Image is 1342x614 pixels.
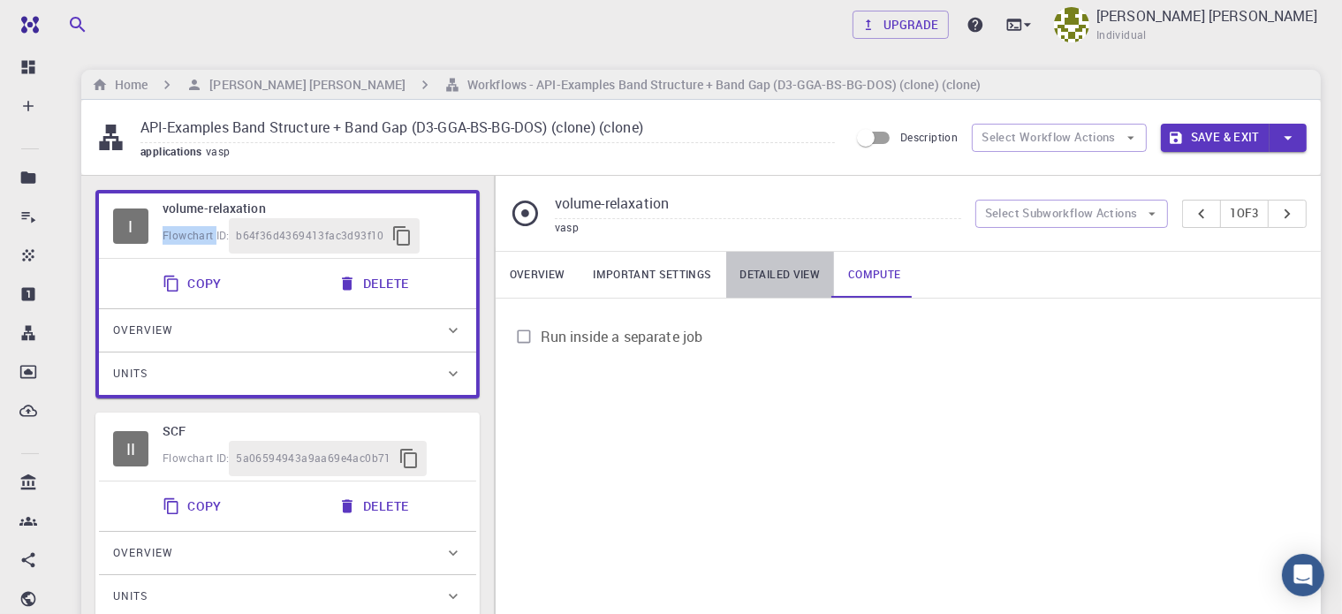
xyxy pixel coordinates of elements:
[113,208,148,244] div: I
[834,252,914,298] a: Compute
[14,16,39,34] img: logo
[328,266,422,301] button: Delete
[555,220,580,234] span: vasp
[38,12,88,28] span: Hỗ trợ
[236,450,391,467] span: 5a06594943a9aa69e4ac0b71
[236,227,384,245] span: b64f36d4369413fac3d93f10
[152,489,236,524] button: Copy
[163,228,229,242] span: Flowchart ID:
[152,266,236,301] button: Copy
[460,75,982,95] h6: Workflows - API-Examples Band Structure + Band Gap (D3-GGA-BS-BG-DOS) (clone) (clone)
[975,200,1169,228] button: Select Subworkflow Actions
[1096,5,1317,27] p: [PERSON_NAME] [PERSON_NAME]
[1161,124,1270,152] button: Save & Exit
[113,208,148,244] span: Idle
[972,124,1147,152] button: Select Workflow Actions
[113,539,173,567] span: Overview
[113,582,148,610] span: Units
[113,316,173,345] span: Overview
[1182,200,1307,228] div: pager
[163,421,462,441] h6: SCF
[99,532,476,574] div: Overview
[163,199,462,218] h6: volume-relaxation
[1054,7,1089,42] img: Bùi Thị Thanh Ngà
[99,352,476,395] div: Units
[113,431,148,466] span: Idle
[113,360,148,388] span: Units
[113,431,148,466] div: II
[163,451,229,465] span: Flowchart ID:
[140,144,206,158] span: applications
[541,326,703,347] span: Run inside a separate job
[88,75,985,95] nav: breadcrumb
[99,309,476,352] div: Overview
[853,11,949,39] a: Upgrade
[1096,27,1147,44] span: Individual
[1220,200,1269,228] button: 1of3
[328,489,422,524] button: Delete
[726,252,834,298] a: Detailed view
[579,252,725,298] a: Important settings
[108,75,148,95] h6: Home
[202,75,406,95] h6: [PERSON_NAME] [PERSON_NAME]
[1282,554,1324,596] div: Open Intercom Messenger
[900,130,958,144] span: Description
[206,144,238,158] span: vasp
[496,252,580,298] a: Overview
